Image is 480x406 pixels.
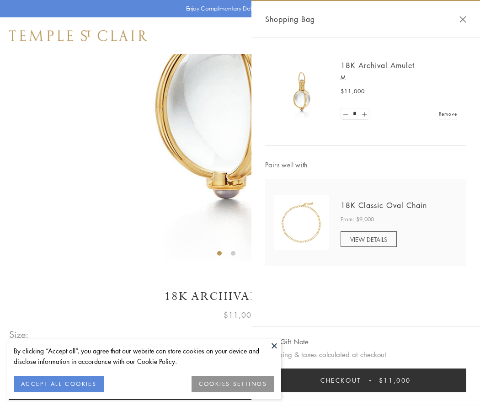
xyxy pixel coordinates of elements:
[459,16,466,23] button: Close Shopping Bag
[265,369,466,392] button: Checkout $11,000
[224,309,256,321] span: $11,000
[265,160,466,170] span: Pairs well with
[9,288,471,304] h1: 18K Archival Amulet
[341,215,374,224] span: From: $9,000
[14,346,274,367] div: By clicking “Accept all”, you agree that our website can store cookies on your device and disclos...
[9,327,29,342] span: Size:
[265,349,466,360] p: Shipping & taxes calculated at checkout
[274,195,329,250] img: N88865-OV18
[350,235,387,244] span: VIEW DETAILS
[274,64,329,119] img: 18K Archival Amulet
[341,60,415,70] a: 18K Archival Amulet
[439,109,457,119] a: Remove
[9,30,147,41] img: Temple St. Clair
[265,336,309,347] button: Add Gift Note
[341,200,427,210] a: 18K Classic Oval Chain
[192,376,274,392] button: COOKIES SETTINGS
[341,87,365,96] span: $11,000
[341,73,457,82] p: M
[320,375,361,385] span: Checkout
[379,375,411,385] span: $11,000
[265,13,315,25] span: Shopping Bag
[14,376,104,392] button: ACCEPT ALL COOKIES
[341,108,350,120] a: Set quantity to 0
[359,108,368,120] a: Set quantity to 2
[341,231,397,247] a: VIEW DETAILS
[186,4,290,13] p: Enjoy Complimentary Delivery & Returns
